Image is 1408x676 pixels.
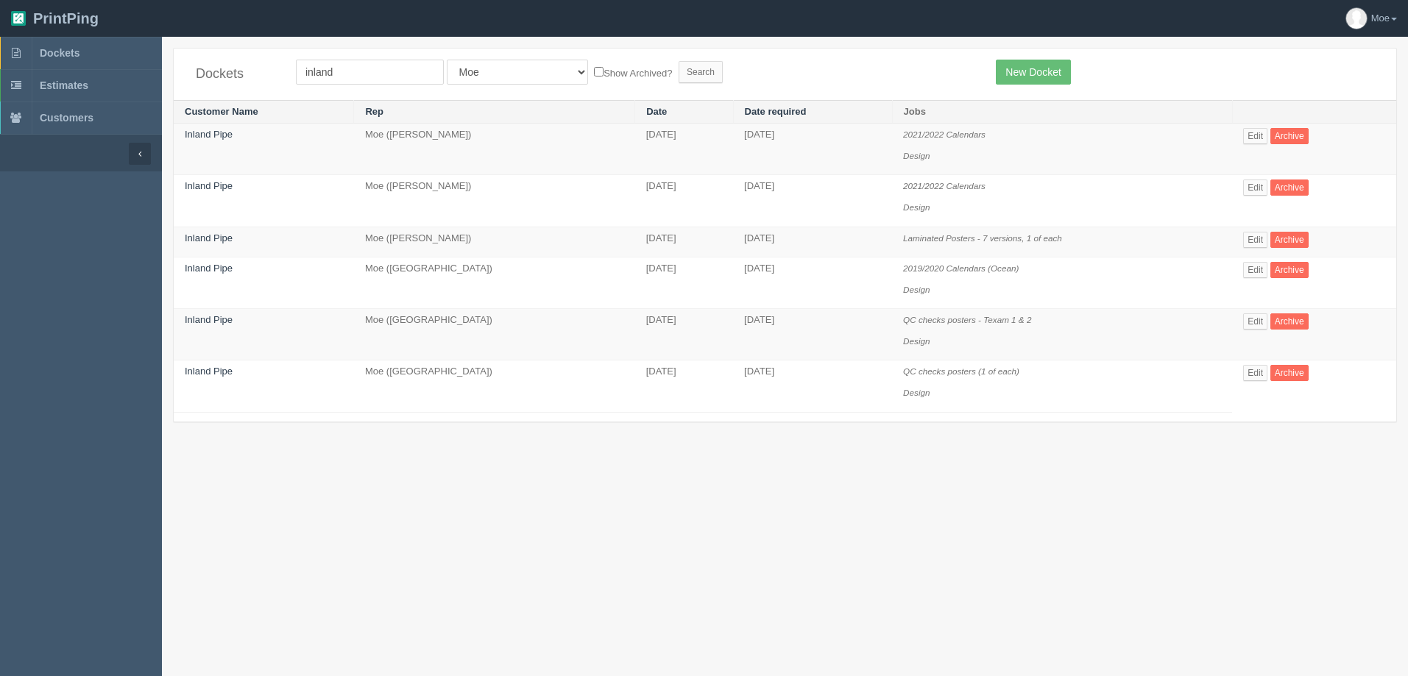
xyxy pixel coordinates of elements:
td: [DATE] [635,124,733,175]
td: Moe ([GEOGRAPHIC_DATA]) [354,360,635,412]
a: Edit [1243,128,1267,144]
a: Inland Pipe [185,314,233,325]
input: Show Archived? [594,67,604,77]
img: avatar_default-7531ab5dedf162e01f1e0bb0964e6a185e93c5c22dfe317fb01d7f8cd2b1632c.jpg [1346,8,1367,29]
a: Archive [1270,232,1309,248]
a: Inland Pipe [185,232,233,243]
a: Edit [1243,313,1267,330]
td: [DATE] [733,124,892,175]
span: Estimates [40,79,88,91]
a: New Docket [996,60,1070,85]
i: Design [903,202,930,212]
td: Moe ([PERSON_NAME]) [354,175,635,227]
h4: Dockets [196,67,274,82]
a: Edit [1243,262,1267,278]
a: Archive [1270,128,1309,144]
a: Archive [1270,313,1309,330]
td: [DATE] [635,175,733,227]
td: Moe ([GEOGRAPHIC_DATA]) [354,257,635,309]
i: 2021/2022 Calendars [903,181,986,191]
a: Date [646,106,667,117]
td: Moe ([PERSON_NAME]) [354,124,635,175]
a: Edit [1243,365,1267,381]
span: Dockets [40,47,79,59]
i: Design [903,285,930,294]
i: QC checks posters - Texam 1 & 2 [903,315,1031,324]
td: [DATE] [635,227,733,257]
a: Archive [1270,365,1309,381]
td: Moe ([PERSON_NAME]) [354,227,635,257]
a: Inland Pipe [185,263,233,274]
td: Moe ([GEOGRAPHIC_DATA]) [354,309,635,360]
td: [DATE] [733,257,892,309]
td: [DATE] [733,227,892,257]
a: Customer Name [185,106,258,117]
i: Laminated Posters - 7 versions, 1 of each [903,233,1062,243]
input: Search [679,61,723,83]
a: Inland Pipe [185,366,233,377]
a: Edit [1243,179,1267,196]
a: Edit [1243,232,1267,248]
img: logo-3e63b451c926e2ac314895c53de4908e5d424f24456219fb08d385ab2e579770.png [11,11,26,26]
td: [DATE] [635,257,733,309]
a: Archive [1270,179,1309,196]
td: [DATE] [733,360,892,412]
i: 2019/2020 Calendars (Ocean) [903,263,1019,273]
a: Archive [1270,262,1309,278]
td: [DATE] [635,360,733,412]
a: Inland Pipe [185,129,233,140]
i: QC checks posters (1 of each) [903,366,1019,376]
i: Design [903,336,930,346]
i: Design [903,151,930,160]
a: Date required [745,106,807,117]
i: Design [903,388,930,397]
td: [DATE] [635,309,733,360]
i: 2021/2022 Calendars [903,129,986,139]
input: Customer Name [296,60,444,85]
td: [DATE] [733,309,892,360]
label: Show Archived? [594,64,672,81]
span: Customers [40,112,93,124]
th: Jobs [892,100,1232,124]
a: Rep [365,106,383,117]
td: [DATE] [733,175,892,227]
a: Inland Pipe [185,180,233,191]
